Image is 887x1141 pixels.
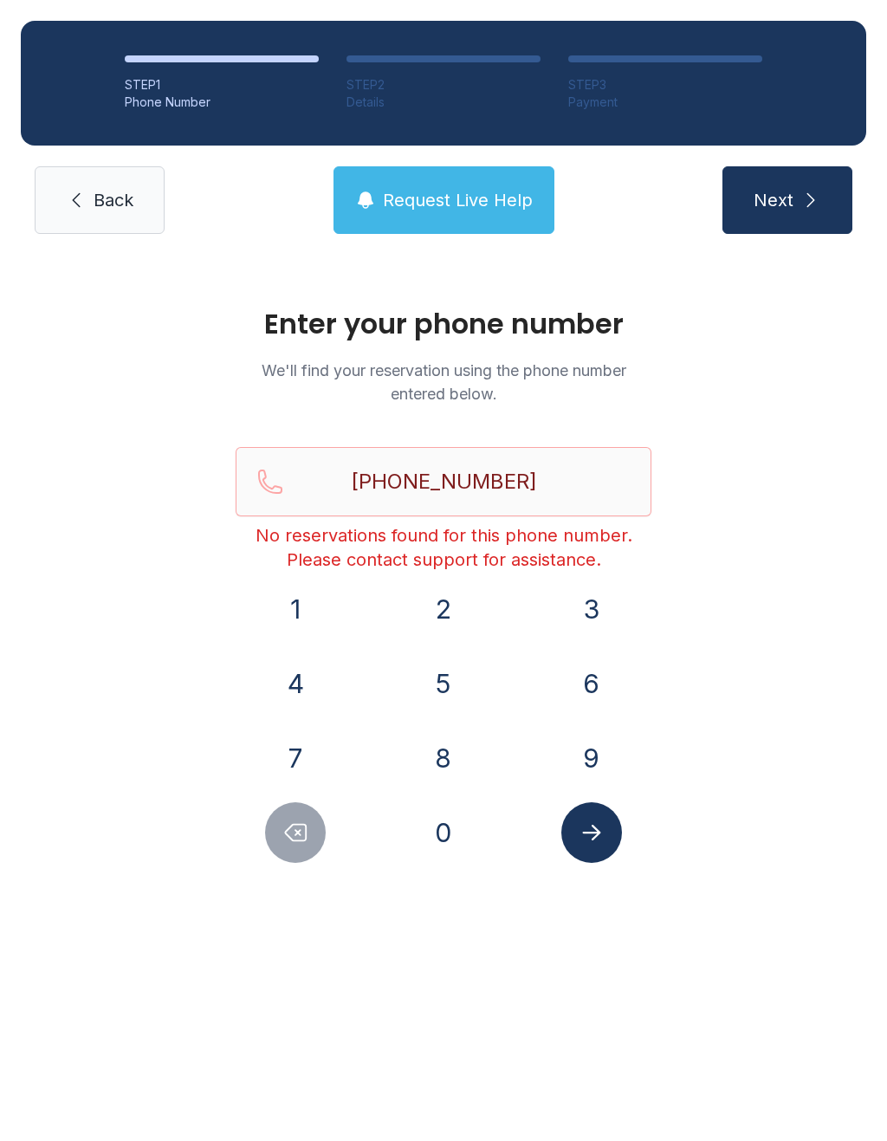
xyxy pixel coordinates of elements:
[561,802,622,863] button: Submit lookup form
[265,802,326,863] button: Delete number
[346,76,541,94] div: STEP 2
[413,653,474,714] button: 5
[561,728,622,788] button: 9
[561,653,622,714] button: 6
[383,188,533,212] span: Request Live Help
[413,579,474,639] button: 2
[413,802,474,863] button: 0
[754,188,793,212] span: Next
[265,728,326,788] button: 7
[236,359,651,405] p: We'll find your reservation using the phone number entered below.
[413,728,474,788] button: 8
[125,94,319,111] div: Phone Number
[236,523,651,572] div: No reservations found for this phone number. Please contact support for assistance.
[346,94,541,111] div: Details
[236,447,651,516] input: Reservation phone number
[265,653,326,714] button: 4
[94,188,133,212] span: Back
[568,76,762,94] div: STEP 3
[125,76,319,94] div: STEP 1
[568,94,762,111] div: Payment
[561,579,622,639] button: 3
[236,310,651,338] h1: Enter your phone number
[265,579,326,639] button: 1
